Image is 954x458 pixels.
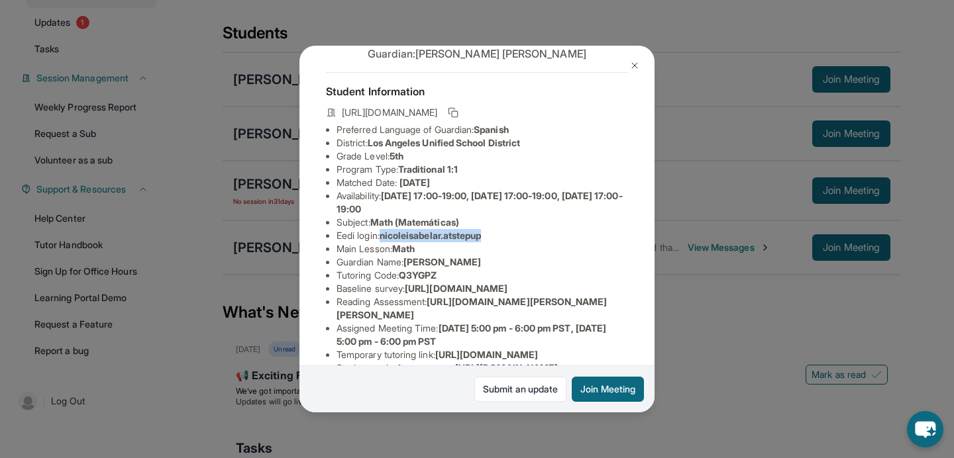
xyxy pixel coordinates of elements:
[390,150,403,161] span: 5th
[380,230,482,241] span: nicoleisabelar.atstepup
[337,176,628,189] li: Matched Date:
[392,243,415,254] span: Math
[337,282,628,295] li: Baseline survey :
[337,229,628,242] li: Eedi login :
[342,106,437,119] span: [URL][DOMAIN_NAME]
[370,216,459,228] span: Math (Matemáticas)
[368,137,520,148] span: Los Angeles Unified School District
[337,136,628,150] li: District:
[474,377,566,402] a: Submit an update
[399,269,437,281] span: Q3YGPZ
[337,296,608,320] span: [URL][DOMAIN_NAME][PERSON_NAME][PERSON_NAME]
[326,83,628,99] h4: Student Information
[337,190,623,214] span: [DATE] 17:00-19:00, [DATE] 17:00-19:00, [DATE] 17:00-19:00
[337,216,628,229] li: Subject :
[337,189,628,216] li: Availability:
[337,242,628,255] li: Main Lesson :
[403,256,481,267] span: [PERSON_NAME]
[455,362,558,373] span: [URL][DOMAIN_NAME]
[337,348,628,361] li: Temporary tutoring link :
[337,123,628,136] li: Preferred Language of Guardian:
[337,295,628,322] li: Reading Assessment :
[474,124,509,135] span: Spanish
[337,255,628,269] li: Guardian Name :
[405,283,507,294] span: [URL][DOMAIN_NAME]
[907,411,943,447] button: chat-button
[326,46,628,62] p: Guardian: [PERSON_NAME] [PERSON_NAME]
[445,105,461,120] button: Copy link
[399,177,430,188] span: [DATE]
[337,361,628,375] li: Student end-of-year survey :
[629,60,640,71] img: Close Icon
[337,269,628,282] li: Tutoring Code :
[572,377,644,402] button: Join Meeting
[435,349,538,360] span: [URL][DOMAIN_NAME]
[398,163,458,175] span: Traditional 1:1
[337,322,628,348] li: Assigned Meeting Time :
[337,150,628,163] li: Grade Level:
[337,163,628,176] li: Program Type:
[337,322,606,347] span: [DATE] 5:00 pm - 6:00 pm PST, [DATE] 5:00 pm - 6:00 pm PST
